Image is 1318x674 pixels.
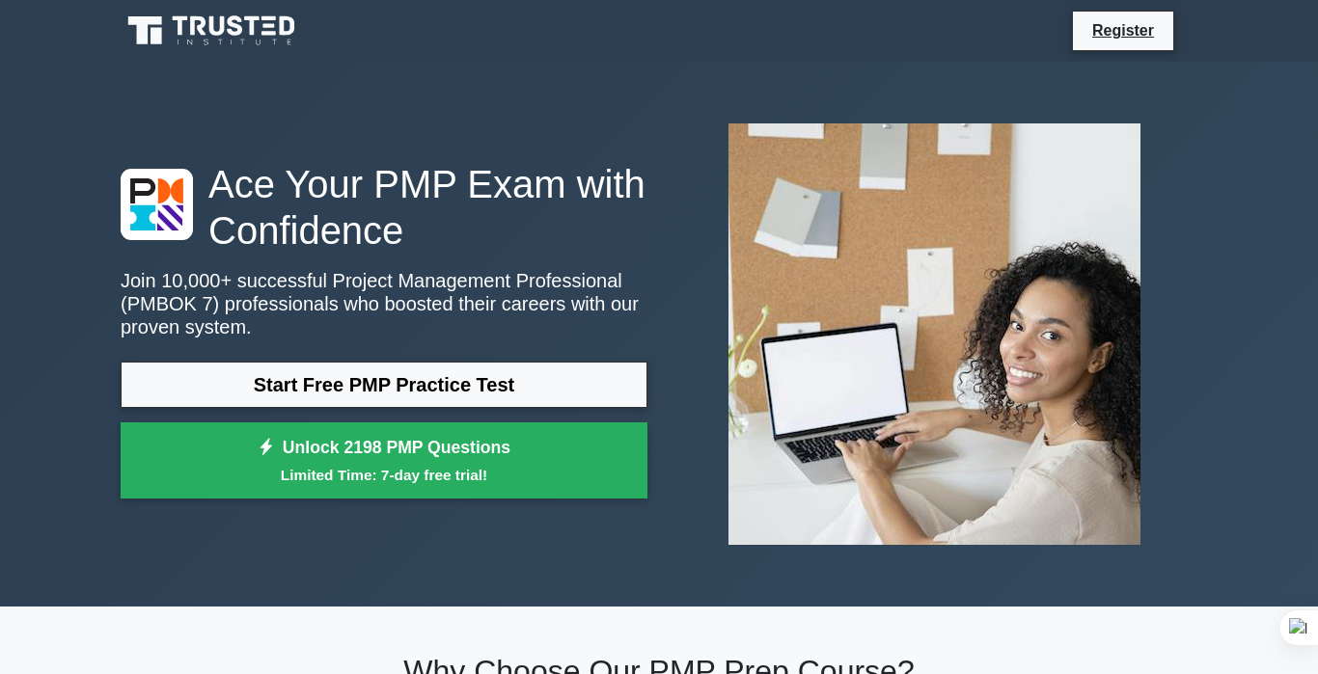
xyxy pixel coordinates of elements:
[121,362,647,408] a: Start Free PMP Practice Test
[121,422,647,499] a: Unlock 2198 PMP QuestionsLimited Time: 7-day free trial!
[1081,18,1166,42] a: Register
[145,464,623,486] small: Limited Time: 7-day free trial!
[121,269,647,338] p: Join 10,000+ successful Project Management Professional (PMBOK 7) professionals who boosted their...
[121,161,647,254] h1: Ace Your PMP Exam with Confidence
